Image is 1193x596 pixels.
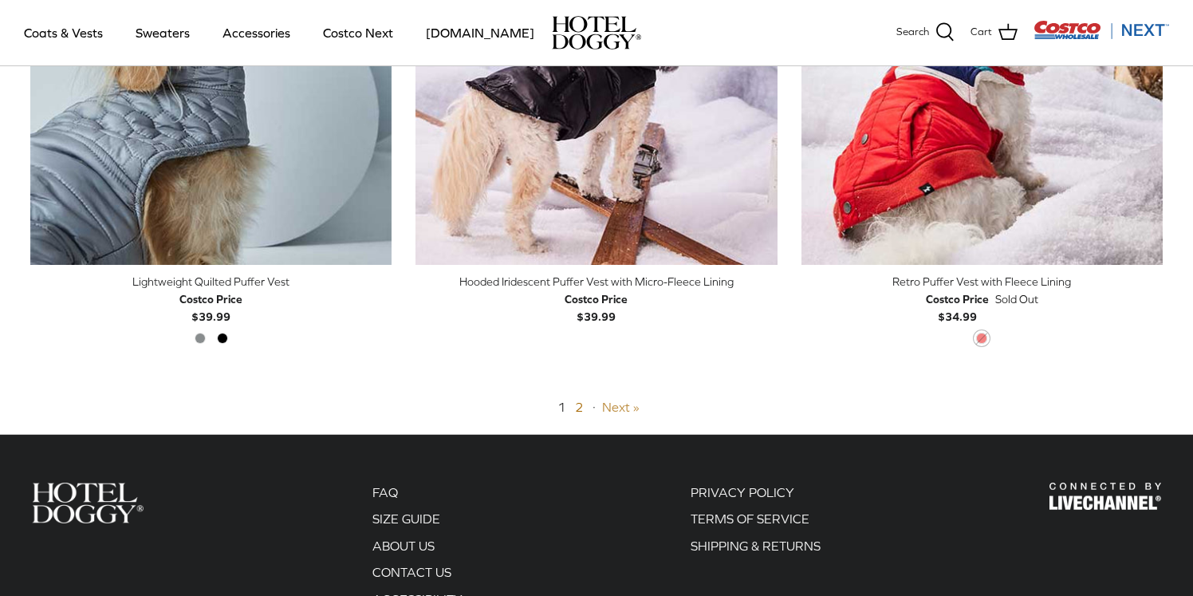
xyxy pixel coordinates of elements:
[995,290,1038,308] span: Sold Out
[208,6,305,60] a: Accessories
[372,539,435,553] a: ABOUT US
[415,273,777,326] a: Hooded Iridescent Puffer Vest with Micro-Fleece Lining Costco Price$39.99
[411,6,549,60] a: [DOMAIN_NAME]
[691,511,809,526] a: TERMS OF SERVICE
[372,565,451,579] a: CONTACT US
[309,6,408,60] a: Costco Next
[575,400,583,414] a: 2
[896,24,929,41] span: Search
[926,290,989,323] b: $34.99
[896,22,955,43] a: Search
[691,539,821,553] a: SHIPPING & RETURNS
[557,400,565,414] span: 1
[565,290,628,323] b: $39.99
[801,273,1163,290] div: Retro Puffer Vest with Fleece Lining
[971,22,1018,43] a: Cart
[565,290,628,308] div: Costco Price
[971,24,992,41] span: Cart
[552,16,641,49] a: hoteldoggy.com hoteldoggycom
[1049,483,1161,511] img: Hotel Doggy Costco Next
[593,400,596,414] span: ·
[30,273,392,326] a: Lightweight Quilted Puffer Vest Costco Price$39.99
[179,290,242,323] b: $39.99
[801,273,1163,326] a: Retro Puffer Vest with Fleece Lining Costco Price$34.99 Sold Out
[1034,30,1169,42] a: Visit Costco Next
[121,6,204,60] a: Sweaters
[552,16,641,49] img: hoteldoggycom
[602,400,640,414] a: Next »
[10,6,117,60] a: Coats & Vests
[372,511,440,526] a: SIZE GUIDE
[32,483,144,523] img: Hotel Doggy Costco Next
[415,273,777,290] div: Hooded Iridescent Puffer Vest with Micro-Fleece Lining
[1034,20,1169,40] img: Costco Next
[30,273,392,290] div: Lightweight Quilted Puffer Vest
[691,485,794,499] a: PRIVACY POLICY
[926,290,989,308] div: Costco Price
[372,485,398,499] a: FAQ
[179,290,242,308] div: Costco Price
